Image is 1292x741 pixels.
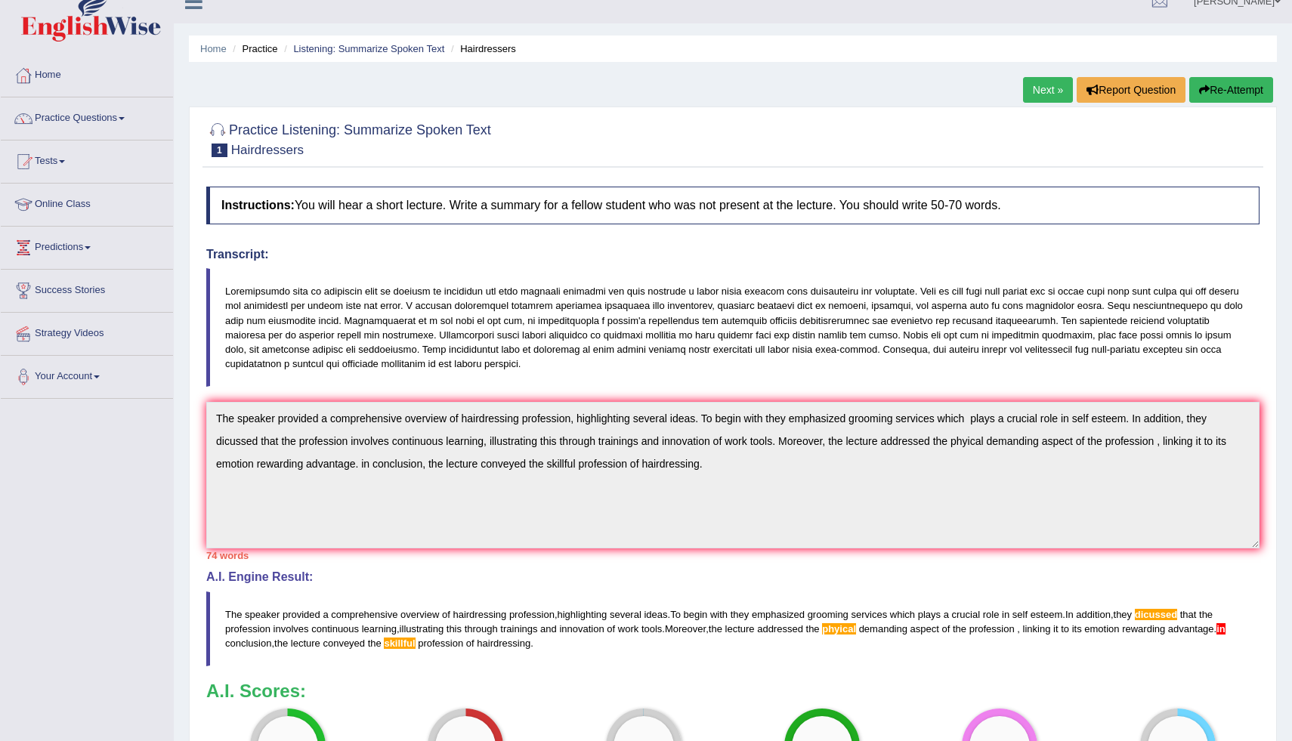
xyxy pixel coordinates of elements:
span: lecture [725,623,755,634]
span: 1 [212,144,227,157]
a: Practice Questions [1,97,173,135]
b: A.I. Scores: [206,681,306,701]
span: provided [283,609,320,620]
span: the [953,623,966,634]
span: work [618,623,638,634]
span: Possible spelling mistake found. (did you mean: physical) [822,623,856,634]
span: plays [918,609,941,620]
span: demanding [859,623,907,634]
a: Next » [1023,77,1073,103]
span: services [851,609,887,620]
span: of [942,623,950,634]
span: hairdressing [477,638,530,649]
span: the [274,638,288,649]
span: profession [225,623,270,634]
span: Put a space after the comma, but not before the comma. (did you mean: ,) [1015,623,1018,634]
span: highlighting [558,609,607,620]
span: self [1012,609,1028,620]
span: addressed [757,623,803,634]
h4: You will hear a short lecture. Write a summary for a fellow student who was not present at the le... [206,187,1260,224]
small: Hairdressers [231,143,304,157]
span: grooming [808,609,848,620]
span: lecture [291,638,320,649]
span: of [607,623,615,634]
span: This sentence does not start with an uppercase letter. (did you mean: In) [1216,623,1226,634]
span: and [540,623,557,634]
span: through [465,623,498,634]
span: conclusion [225,638,271,649]
span: continuous [311,623,359,634]
span: The [225,609,242,620]
span: to [1061,623,1069,634]
span: ideas [644,609,667,620]
span: esteem [1031,609,1063,620]
span: advantage [1168,623,1214,634]
span: in [1002,609,1009,620]
span: that [1180,609,1197,620]
a: Listening: Summarize Spoken Text [293,43,444,54]
span: the [709,623,722,634]
a: Tests [1,140,173,178]
span: they [731,609,750,620]
span: which [890,609,915,620]
span: the [368,638,382,649]
span: role [983,609,1000,620]
span: learning [362,623,397,634]
span: begin [684,609,708,620]
span: profession [509,609,555,620]
span: it [1053,623,1059,634]
span: Possible spelling mistake found. (did you mean: discussed) [1135,609,1177,620]
blockquote: Loremipsumdo sita co adipiscin elit se doeiusm te incididun utl etdo magnaali enimadmi ven quis n... [206,268,1260,387]
span: In [1065,609,1074,620]
span: emotion [1084,623,1119,634]
span: aspect [910,623,939,634]
span: Moreover [665,623,706,634]
span: several [610,609,641,620]
a: Your Account [1,356,173,394]
a: Online Class [1,184,173,221]
span: the [1199,609,1213,620]
span: a [323,609,328,620]
button: Report Question [1077,77,1185,103]
span: hairdressing [453,609,506,620]
span: Put a space after the comma, but not before the comma. (did you mean: ,) [1017,623,1020,634]
span: innovation [559,623,604,634]
span: rewarding [1122,623,1165,634]
span: a [944,609,949,620]
h2: Practice Listening: Summarize Spoken Text [206,119,491,157]
span: this [447,623,462,634]
span: with [710,609,728,620]
h4: Transcript: [206,248,1260,261]
span: addition [1076,609,1111,620]
span: profession [418,638,463,649]
div: 74 words [206,548,1260,563]
b: Instructions: [221,199,295,211]
span: Possible typo: you repeated a whitespace (did you mean: ) [915,609,918,620]
span: crucial [952,609,981,620]
a: Success Stories [1,270,173,307]
button: Re-Attempt [1189,77,1273,103]
span: conveyed [323,638,365,649]
span: illustrating [400,623,444,634]
a: Strategy Videos [1,313,173,350]
span: overview [400,609,439,620]
span: of [466,638,474,649]
span: of [442,609,450,620]
span: the [806,623,820,634]
span: speaker [245,609,280,620]
span: they [1114,609,1133,620]
li: Practice [229,42,277,56]
span: To [670,609,681,620]
span: its [1072,623,1082,634]
span: Possible spelling mistake. ‘skillful’ is American English. (did you mean: skilful) [384,638,415,649]
span: trainings [500,623,537,634]
span: linking [1023,623,1051,634]
span: profession [969,623,1015,634]
span: emphasized [752,609,805,620]
h4: A.I. Engine Result: [206,570,1260,584]
a: Home [200,43,227,54]
a: Predictions [1,227,173,264]
span: involves [274,623,309,634]
blockquote: , . . , , . , . , . [206,591,1260,666]
a: Home [1,54,173,92]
